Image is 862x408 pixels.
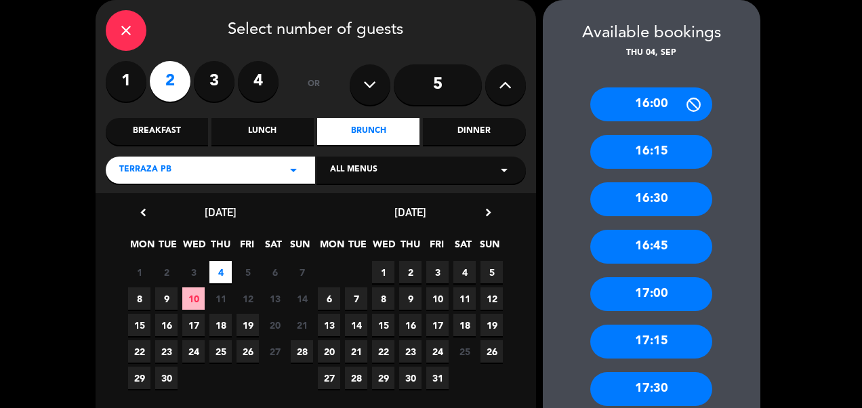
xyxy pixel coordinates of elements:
span: 18 [453,314,476,336]
span: 24 [426,340,449,363]
div: or [292,61,336,108]
span: 8 [128,287,150,310]
span: 8 [372,287,394,310]
span: TERRAZA PB [119,163,171,177]
span: SAT [452,237,474,259]
span: 20 [264,314,286,336]
div: 16:00 [590,87,712,121]
span: 28 [345,367,367,389]
span: WED [183,237,205,259]
div: 16:30 [590,182,712,216]
div: 17:00 [590,277,712,311]
span: 11 [453,287,476,310]
span: [DATE] [394,205,426,219]
span: 5 [480,261,503,283]
span: WED [373,237,395,259]
span: 17 [182,314,205,336]
span: FRI [426,237,448,259]
span: 30 [155,367,178,389]
span: 10 [182,287,205,310]
span: 11 [209,287,232,310]
div: Lunch [211,118,314,145]
div: Select number of guests [106,10,526,51]
span: MON [320,237,342,259]
span: TUE [157,237,179,259]
i: chevron_right [481,205,495,220]
span: 14 [291,287,313,310]
span: 23 [399,340,422,363]
span: THU [209,237,232,259]
span: 9 [399,287,422,310]
span: 24 [182,340,205,363]
span: 13 [264,287,286,310]
span: 21 [345,340,367,363]
span: 6 [318,287,340,310]
span: 12 [237,287,259,310]
span: TUE [346,237,369,259]
span: 27 [318,367,340,389]
span: 3 [182,261,205,283]
span: 29 [372,367,394,389]
span: 2 [399,261,422,283]
span: 7 [345,287,367,310]
span: 22 [128,340,150,363]
i: arrow_drop_down [285,162,302,178]
span: SAT [262,237,285,259]
span: 23 [155,340,178,363]
span: 3 [426,261,449,283]
span: 5 [237,261,259,283]
div: Dinner [423,118,525,145]
span: 26 [480,340,503,363]
span: 28 [291,340,313,363]
i: chevron_left [136,205,150,220]
span: All menus [330,163,377,177]
span: 30 [399,367,422,389]
div: 17:15 [590,325,712,359]
span: 7 [291,261,313,283]
span: 27 [264,340,286,363]
span: 16 [399,314,422,336]
span: 1 [372,261,394,283]
div: Thu 04, Sep [543,47,760,60]
span: 1 [128,261,150,283]
span: 10 [426,287,449,310]
div: Brunch [317,118,419,145]
i: arrow_drop_down [496,162,512,178]
span: 20 [318,340,340,363]
span: 19 [237,314,259,336]
span: SUN [478,237,501,259]
span: 15 [372,314,394,336]
span: 13 [318,314,340,336]
span: THU [399,237,422,259]
span: 12 [480,287,503,310]
span: 17 [426,314,449,336]
i: close [118,22,134,39]
label: 2 [150,61,190,102]
span: 2 [155,261,178,283]
span: 26 [237,340,259,363]
div: Breakfast [106,118,208,145]
label: 3 [194,61,234,102]
span: 4 [209,261,232,283]
div: Available bookings [543,20,760,47]
span: MON [130,237,152,259]
span: 21 [291,314,313,336]
span: 19 [480,314,503,336]
label: 1 [106,61,146,102]
span: SUN [289,237,311,259]
span: 25 [453,340,476,363]
span: 15 [128,314,150,336]
span: 22 [372,340,394,363]
span: 6 [264,261,286,283]
div: 16:45 [590,230,712,264]
span: [DATE] [205,205,237,219]
span: FRI [236,237,258,259]
span: 16 [155,314,178,336]
label: 4 [238,61,279,102]
span: 31 [426,367,449,389]
span: 18 [209,314,232,336]
span: 9 [155,287,178,310]
span: 29 [128,367,150,389]
span: 14 [345,314,367,336]
span: 25 [209,340,232,363]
